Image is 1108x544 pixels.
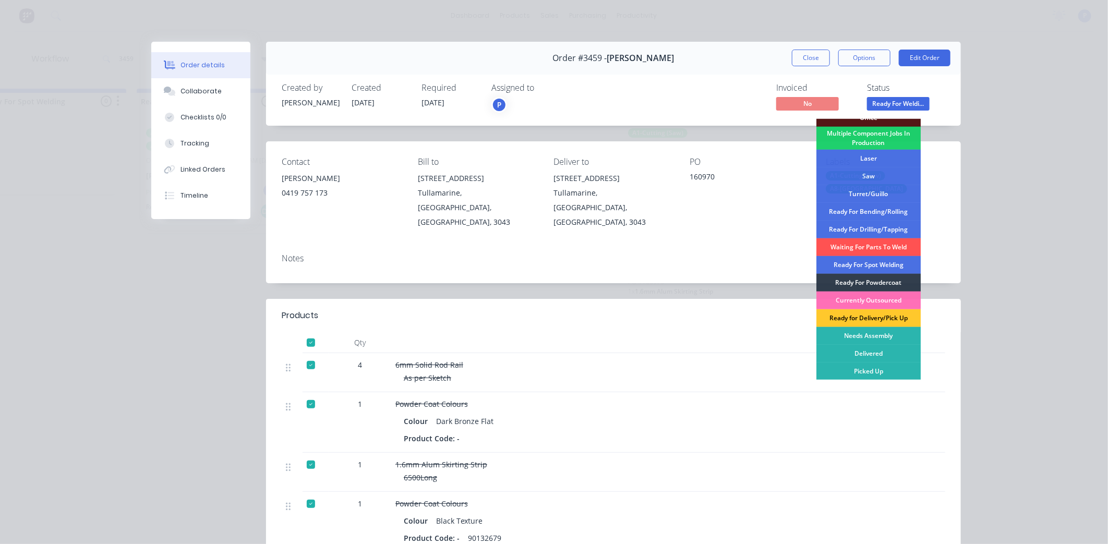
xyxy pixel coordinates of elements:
[358,359,362,370] span: 4
[554,171,673,186] div: [STREET_ADDRESS]
[151,183,250,209] button: Timeline
[816,345,921,362] div: Delivered
[554,186,673,229] div: Tullamarine, [GEOGRAPHIC_DATA], [GEOGRAPHIC_DATA], 3043
[838,50,890,66] button: Options
[358,498,362,509] span: 1
[554,171,673,229] div: [STREET_ADDRESS]Tullamarine, [GEOGRAPHIC_DATA], [GEOGRAPHIC_DATA], 3043
[867,83,945,93] div: Status
[607,53,675,63] span: [PERSON_NAME]
[816,167,921,185] div: Saw
[180,139,209,148] div: Tracking
[151,156,250,183] button: Linked Orders
[816,309,921,327] div: Ready for Delivery/Pick Up
[776,83,854,93] div: Invoiced
[180,87,222,96] div: Collaborate
[395,360,463,370] span: 6mm Solid Rod Rail
[553,53,607,63] span: Order #3459 -
[418,186,537,229] div: Tullamarine, [GEOGRAPHIC_DATA], [GEOGRAPHIC_DATA], 3043
[404,513,432,528] div: Colour
[690,157,809,167] div: PO
[816,238,921,256] div: Waiting For Parts To Weld
[421,98,444,107] span: [DATE]
[282,157,401,167] div: Contact
[329,332,391,353] div: Qty
[816,274,921,292] div: Ready For Powdercoat
[776,97,839,110] span: No
[418,171,537,186] div: [STREET_ADDRESS]
[432,513,487,528] div: Black Texture
[690,171,809,186] div: 160970
[282,83,339,93] div: Created by
[395,499,468,509] span: Powder Coat Colours
[282,97,339,108] div: [PERSON_NAME]
[352,98,375,107] span: [DATE]
[151,52,250,78] button: Order details
[867,97,930,110] span: Ready For Weldi...
[352,83,409,93] div: Created
[404,431,464,446] div: Product Code: -
[180,165,225,174] div: Linked Orders
[404,414,432,429] div: Colour
[432,414,498,429] div: Dark Bronze Flat
[421,83,479,93] div: Required
[151,130,250,156] button: Tracking
[816,203,921,221] div: Ready For Bending/Rolling
[867,97,930,113] button: Ready For Weldi...
[151,104,250,130] button: Checklists 0/0
[554,157,673,167] div: Deliver to
[282,171,401,204] div: [PERSON_NAME]0419 757 173
[816,327,921,345] div: Needs Assembly
[816,221,921,238] div: Ready For Drilling/Tapping
[816,127,921,150] div: Multiple Component Jobs In Production
[816,292,921,309] div: Currently Outsourced
[151,78,250,104] button: Collaborate
[899,50,950,66] button: Edit Order
[282,309,318,322] div: Products
[816,362,921,380] div: Picked Up
[792,50,830,66] button: Close
[358,398,362,409] span: 1
[816,256,921,274] div: Ready For Spot Welding
[491,83,596,93] div: Assigned to
[404,473,437,482] span: 6500Long
[180,61,225,70] div: Order details
[180,113,226,122] div: Checklists 0/0
[282,186,401,200] div: 0419 757 173
[282,253,945,263] div: Notes
[395,399,468,409] span: Powder Coat Colours
[404,373,451,383] span: As per Sketch
[358,459,362,470] span: 1
[491,97,507,113] button: P
[418,157,537,167] div: Bill to
[282,171,401,186] div: [PERSON_NAME]
[816,150,921,167] div: Laser
[816,185,921,203] div: Turret/Guillo
[395,460,487,469] span: 1.6mm Alum Skirting Strip
[180,191,208,200] div: Timeline
[418,171,537,229] div: [STREET_ADDRESS]Tullamarine, [GEOGRAPHIC_DATA], [GEOGRAPHIC_DATA], 3043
